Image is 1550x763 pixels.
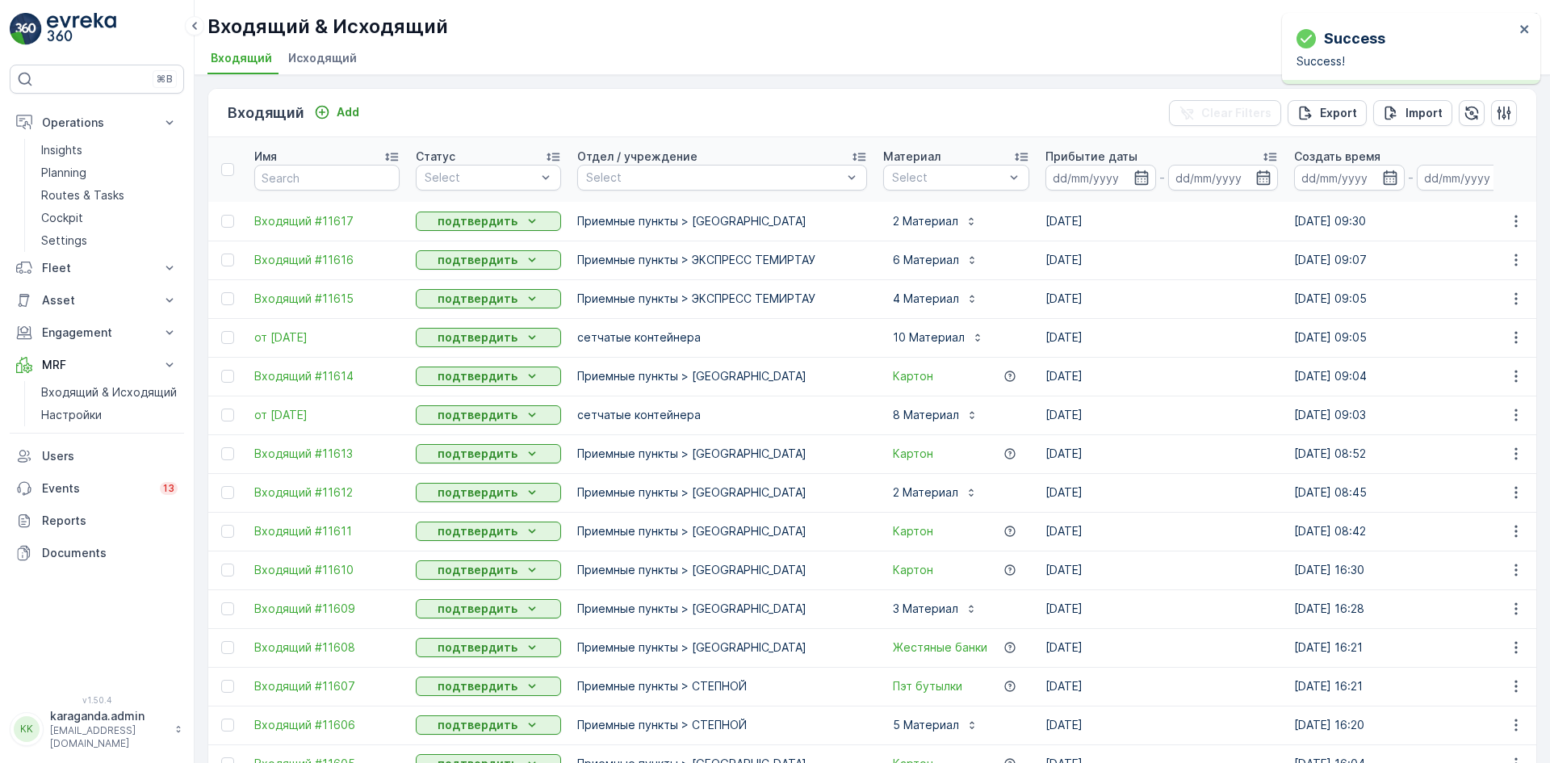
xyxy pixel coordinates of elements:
p: 2 Материал [893,484,958,501]
div: KK [14,716,40,742]
span: Картон [893,562,933,578]
a: Входящий #11613 [254,446,400,462]
p: Приемные пункты > СТЕПНОЙ [577,678,867,694]
span: Входящий [211,50,272,66]
p: подтвердить [438,484,517,501]
div: Toggle Row Selected [221,292,234,305]
p: подтвердить [438,446,517,462]
p: karaganda.admin [50,708,166,724]
a: Картон [893,523,933,539]
td: [DATE] 09:30 [1286,202,1535,241]
div: Toggle Row Selected [221,602,234,615]
p: Events [42,480,150,497]
a: Users [10,440,184,472]
span: Входящий #11615 [254,291,400,307]
td: [DATE] 09:04 [1286,357,1535,396]
p: Настройки [41,407,102,423]
p: Приемные пункты > [GEOGRAPHIC_DATA] [577,562,867,578]
td: [DATE] [1037,318,1286,357]
p: Отдел / учреждение [577,149,697,165]
td: [DATE] 16:21 [1286,667,1535,706]
button: подтвердить [416,677,561,696]
div: Toggle Row Selected [221,409,234,421]
p: Приемные пункты > ЭКСПРЕСС ТЕМИРТАУ [577,252,867,268]
p: Входящий & Исходящий [41,384,177,400]
button: подтвердить [416,405,561,425]
button: 8 Материал [883,402,988,428]
p: 10 Материал [893,329,965,346]
div: Toggle Row Selected [221,370,234,383]
p: Прибытие даты [1045,149,1137,165]
td: [DATE] 09:03 [1286,396,1535,434]
p: Приемные пункты > [GEOGRAPHIC_DATA] [577,368,867,384]
p: подтвердить [438,368,517,384]
span: Входящий #11617 [254,213,400,229]
p: [EMAIL_ADDRESS][DOMAIN_NAME] [50,724,166,750]
span: Входящий #11614 [254,368,400,384]
a: Входящий #11612 [254,484,400,501]
p: Имя [254,149,277,165]
a: Входящий #11606 [254,717,400,733]
img: logo_light-DOdMpM7g.png [47,13,116,45]
td: [DATE] 08:52 [1286,434,1535,473]
p: Export [1320,105,1357,121]
p: Приемные пункты > [GEOGRAPHIC_DATA] [577,523,867,539]
p: 8 Материал [893,407,959,423]
p: Select [586,170,842,186]
td: [DATE] [1037,628,1286,667]
img: logo [10,13,42,45]
p: сетчатыe контейнера [577,329,867,346]
p: подтвердить [438,291,517,307]
button: close [1519,23,1531,38]
td: [DATE] [1037,202,1286,241]
a: Routes & Tasks [35,184,184,207]
td: [DATE] [1037,667,1286,706]
p: подтвердить [438,678,517,694]
a: Cockpit [35,207,184,229]
div: Toggle Row Selected [221,525,234,538]
p: Success! [1297,53,1514,69]
button: подтвердить [416,328,561,347]
p: 13 [163,482,174,495]
p: 3 Материал [893,601,958,617]
button: Add [308,103,366,122]
a: Картон [893,446,933,462]
a: Входящий #11608 [254,639,400,656]
p: Routes & Tasks [41,187,124,203]
p: MRF [42,357,152,373]
a: Входящий #11609 [254,601,400,617]
button: подтвердить [416,212,561,231]
td: [DATE] 16:30 [1286,551,1535,589]
a: Insights [35,139,184,161]
p: подтвердить [438,329,517,346]
div: Toggle Row Selected [221,215,234,228]
td: [DATE] [1037,241,1286,279]
p: - [1408,168,1414,187]
p: Приемные пункты > [GEOGRAPHIC_DATA] [577,213,867,229]
div: Toggle Row Selected [221,331,234,344]
a: Documents [10,537,184,569]
span: от [DATE] [254,407,400,423]
input: dd/mm/yyyy [1045,165,1156,191]
p: подтвердить [438,562,517,578]
p: Select [892,170,1004,186]
p: сетчатыe контейнера [577,407,867,423]
p: подтвердить [438,717,517,733]
button: MRF [10,349,184,381]
p: Cockpit [41,210,83,226]
div: Toggle Row Selected [221,486,234,499]
p: Add [337,104,359,120]
a: Входящий & Исходящий [35,381,184,404]
p: Operations [42,115,152,131]
p: Planning [41,165,86,181]
p: Приемные пункты > [GEOGRAPHIC_DATA] [577,639,867,656]
td: [DATE] [1037,551,1286,589]
button: KKkaraganda.admin[EMAIL_ADDRESS][DOMAIN_NAME] [10,708,184,750]
div: Toggle Row Selected [221,447,234,460]
p: Select [425,170,536,186]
